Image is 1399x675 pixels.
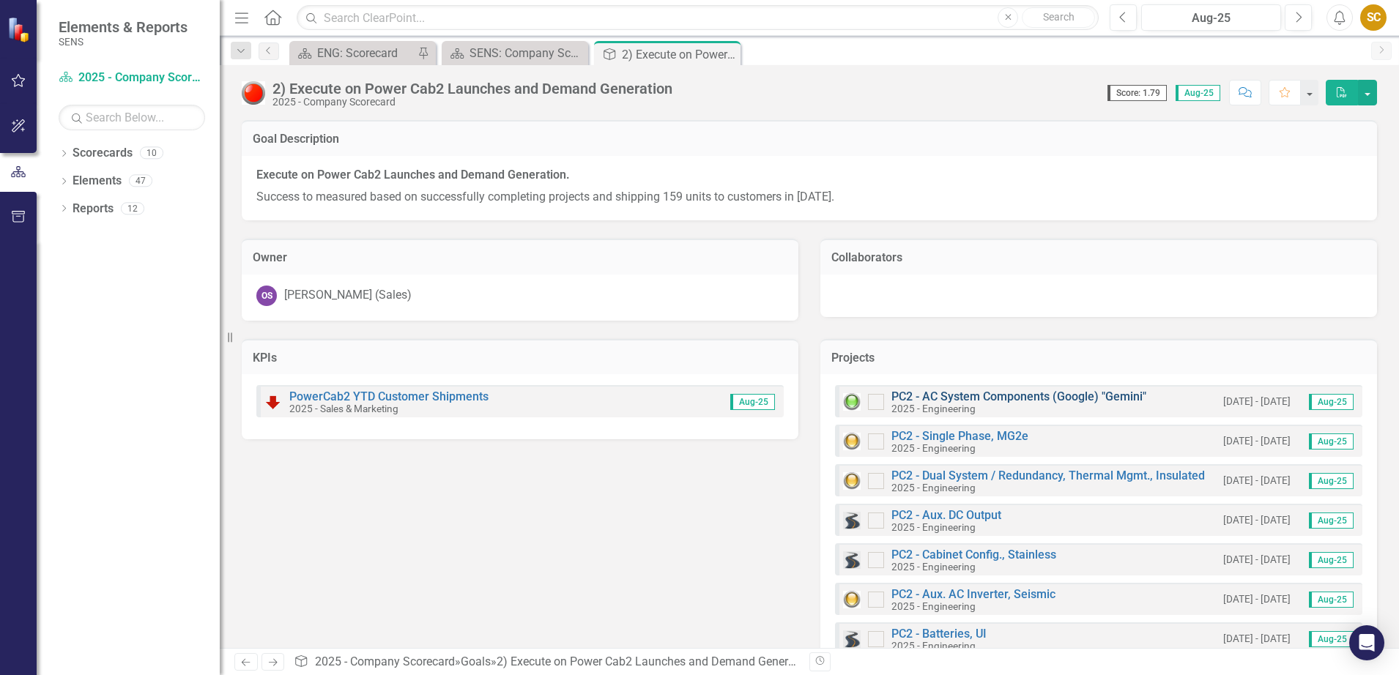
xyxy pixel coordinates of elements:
a: PC2 - AC System Components (Google) "Gemini" [891,389,1146,403]
span: Aug-25 [1176,85,1220,101]
span: Aug-25 [1309,394,1354,410]
a: Reports [73,201,114,217]
a: ENG: Scorecard [293,44,414,62]
img: Below Target [264,393,282,411]
span: Aug-25 [1309,631,1354,647]
a: Elements [73,173,122,190]
div: 12 [121,202,144,215]
span: Aug-25 [1309,592,1354,608]
a: 2025 - Company Scorecard [59,70,205,86]
div: 2) Execute on Power Cab2 Launches and Demand Generation [622,45,737,64]
img: Roadmap [843,630,861,648]
small: [DATE] - [DATE] [1223,592,1291,606]
img: Roadmap [843,551,861,569]
h3: Collaborators [831,251,1366,264]
small: SENS [59,36,188,48]
span: Aug-25 [730,394,775,410]
small: 2025 - Engineering [891,640,976,652]
div: 10 [140,147,163,160]
a: PC2 - Aux. DC Output [891,508,1001,522]
h3: KPIs [253,351,787,365]
a: PC2 - Batteries, UI [891,627,987,641]
button: Aug-25 [1141,4,1281,31]
img: Red: Critical Issues/Off-Track [242,81,265,105]
span: Aug-25 [1309,433,1354,450]
span: Elements & Reports [59,18,188,36]
small: 2025 - Engineering [891,521,976,533]
a: SENS: Company Scorecard [445,44,585,62]
img: Yellow: At Risk/Needs Attention [843,472,861,490]
a: PC2 - Single Phase, MG2e [891,429,1028,443]
div: 2) Execute on Power Cab2 Launches and Demand Generation [497,655,814,668]
a: PowerCab2 YTD Customer Shipments [289,389,489,403]
div: SENS: Company Scorecard [470,44,585,62]
img: Green: On Track [843,393,861,411]
span: Search [1043,11,1075,23]
a: PC2 - Cabinet Config., Stainless [891,548,1056,562]
small: 2025 - Engineering [891,561,976,573]
a: Goals [461,655,491,668]
a: PC2 - Aux. AC Inverter, Seismic [891,587,1055,601]
div: ENG: Scorecard [317,44,414,62]
a: 2025 - Company Scorecard [315,655,455,668]
h3: Projects [831,351,1366,365]
h3: Goal Description [253,133,1366,146]
small: [DATE] - [DATE] [1223,513,1291,527]
small: 2025 - Engineering [891,442,976,454]
h3: Owner [253,251,787,264]
span: Score: 1.79 [1107,85,1167,101]
div: » » [294,654,798,671]
div: Open Intercom Messenger [1349,625,1384,660]
div: 2025 - Company Scorecard [272,97,672,108]
small: 2025 - Sales & Marketing [289,403,398,414]
p: Success to measured based on successfully completing projects and shipping 159 units to customers... [256,186,1362,206]
small: [DATE] - [DATE] [1223,395,1291,409]
span: Aug-25 [1309,552,1354,568]
small: 2025 - Engineering [891,600,976,612]
strong: Execute on Power Cab2 Launches and Demand Generation. [256,168,570,182]
input: Search ClearPoint... [297,5,1099,31]
small: [DATE] - [DATE] [1223,434,1291,448]
img: Roadmap [843,512,861,529]
img: ClearPoint Strategy [7,17,33,42]
div: 47 [129,175,152,187]
div: [PERSON_NAME] (Sales) [284,287,412,304]
span: Aug-25 [1309,512,1354,529]
small: [DATE] - [DATE] [1223,474,1291,488]
div: 2) Execute on Power Cab2 Launches and Demand Generation [272,81,672,97]
button: SC [1360,4,1387,31]
span: Aug-25 [1309,473,1354,489]
img: Yellow: At Risk/Needs Attention [843,433,861,450]
small: 2025 - Engineering [891,482,976,493]
a: PC2 - Dual System / Redundancy, Thermal Mgmt., Insulated [891,469,1205,482]
button: Search [1022,7,1095,28]
img: Yellow: At Risk/Needs Attention [843,591,861,608]
input: Search Below... [59,105,205,130]
small: 2025 - Engineering [891,403,976,414]
small: [DATE] - [DATE] [1223,632,1291,646]
a: Scorecards [73,145,133,162]
small: [DATE] - [DATE] [1223,553,1291,567]
div: Aug-25 [1146,10,1276,27]
div: OS [256,286,277,306]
